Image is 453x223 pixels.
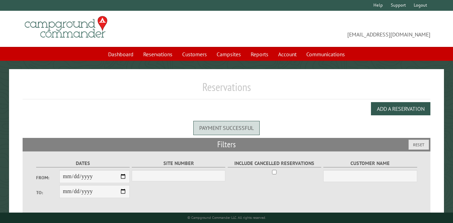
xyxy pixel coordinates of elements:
[193,121,260,135] div: Payment successful
[23,80,430,99] h1: Reservations
[302,48,349,61] a: Communications
[36,159,130,167] label: Dates
[178,48,211,61] a: Customers
[371,102,430,115] button: Add a Reservation
[274,48,301,61] a: Account
[23,138,430,151] h2: Filters
[132,159,225,167] label: Site Number
[212,48,245,61] a: Campsites
[139,48,177,61] a: Reservations
[323,159,417,167] label: Customer Name
[408,140,429,150] button: Reset
[104,48,138,61] a: Dashboard
[187,215,266,220] small: © Campground Commander LLC. All rights reserved.
[23,14,110,41] img: Campground Commander
[228,159,321,167] label: Include Cancelled Reservations
[227,19,430,39] span: [EMAIL_ADDRESS][DOMAIN_NAME]
[36,189,59,196] label: To:
[246,48,273,61] a: Reports
[36,174,59,181] label: From:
